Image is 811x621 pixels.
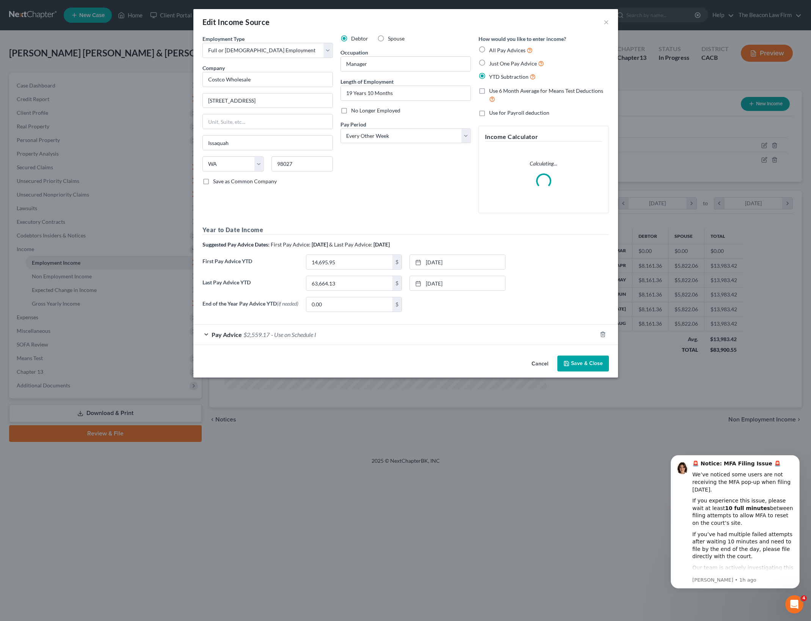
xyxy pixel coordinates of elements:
[202,17,270,27] div: Edit Income Source
[485,160,602,167] p: Calculating...
[306,276,392,290] input: 0.00
[203,94,333,108] input: Enter address...
[329,241,372,248] span: & Last Pay Advice:
[392,297,402,312] div: $
[306,297,392,312] input: 0.00
[203,114,333,129] input: Unit, Suite, etc...
[557,356,609,371] button: Save & Close
[203,136,333,150] input: Enter city...
[212,331,242,338] span: Pay Advice
[341,57,471,71] input: --
[199,276,302,297] label: Last Pay Advice YTD
[785,595,803,613] iframe: Intercom live chat
[202,241,270,248] strong: Suggested Pay Advice Dates:
[388,35,405,42] span: Spouse
[340,78,394,86] label: Length of Employment
[341,86,471,100] input: ex: 2 years
[199,254,302,276] label: First Pay Advice YTD
[202,65,225,71] span: Company
[410,276,505,290] a: [DATE]
[202,225,609,235] h5: Year to Date Income
[243,331,270,338] span: $2,559.17
[485,132,602,142] h5: Income Calculator
[213,178,277,184] span: Save as Common Company
[489,47,526,53] span: All Pay Advices
[659,448,811,593] iframe: Intercom notifications message
[478,35,566,43] label: How would you like to enter income?
[489,87,603,94] span: Use 6 Month Average for Means Test Deductions
[526,356,554,371] button: Cancel
[202,72,333,87] input: Search company by name...
[801,595,807,601] span: 4
[277,300,298,307] span: (if needed)
[392,255,402,269] div: $
[410,255,505,269] a: [DATE]
[604,17,609,27] button: ×
[271,241,311,248] span: First Pay Advice:
[271,156,333,172] input: Enter zip...
[373,241,390,248] strong: [DATE]
[340,121,366,128] span: Pay Period
[489,60,537,67] span: Just One Pay Advice
[202,36,245,42] span: Employment Type
[392,276,402,290] div: $
[312,241,328,248] strong: [DATE]
[489,73,529,80] span: YTD Subtraction
[199,297,302,318] label: End of the Year Pay Advice YTD
[351,107,400,114] span: No Longer Employed
[306,255,392,269] input: 0.00
[271,331,316,338] span: - Use on Schedule I
[489,109,549,116] span: Use for Payroll deduction
[351,35,368,42] span: Debtor
[340,48,368,56] label: Occupation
